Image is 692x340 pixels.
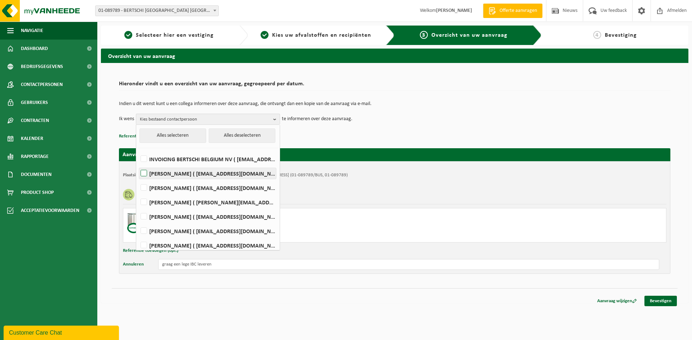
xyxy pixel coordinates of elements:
iframe: chat widget [4,324,120,340]
strong: Plaatsingsadres: [123,173,154,177]
span: Acceptatievoorwaarden [21,201,79,219]
button: Annuleren [123,259,144,270]
label: [PERSON_NAME] ( [EMAIL_ADDRESS][DOMAIN_NAME] ) [139,168,276,179]
span: Navigatie [21,22,43,40]
span: Kalender [21,130,43,148]
a: Offerte aanvragen [483,4,542,18]
span: Kies uw afvalstoffen en recipiënten [272,32,371,38]
span: Gebruikers [21,94,48,112]
div: Aantal: 1 [156,233,423,239]
label: [PERSON_NAME] ( [EMAIL_ADDRESS][DOMAIN_NAME] ) [139,182,276,193]
label: [PERSON_NAME] ( [EMAIL_ADDRESS][DOMAIN_NAME] ) [139,211,276,222]
button: Alles deselecteren [209,128,275,143]
label: [PERSON_NAME] ( [EMAIL_ADDRESS][DOMAIN_NAME] ) [139,240,276,251]
span: Contracten [21,112,49,130]
h2: Overzicht van uw aanvraag [101,49,688,63]
span: 1 [124,31,132,39]
h2: Hieronder vindt u een overzicht van uw aanvraag, gegroepeerd per datum. [119,81,670,91]
div: Ophalen (geen levering lege) [156,223,423,229]
a: 2Kies uw afvalstoffen en recipiënten [252,31,381,40]
span: 3 [420,31,428,39]
button: Referentie toevoegen (opt.) [119,132,174,141]
button: Kies bestaand contactpersoon [136,114,280,124]
span: Selecteer hier een vestiging [136,32,214,38]
strong: [PERSON_NAME] [436,8,472,13]
span: Contactpersonen [21,76,63,94]
label: [PERSON_NAME] ( [PERSON_NAME][EMAIL_ADDRESS][DOMAIN_NAME] ) [139,197,276,208]
p: te informeren over deze aanvraag. [282,114,352,124]
span: Overzicht van uw aanvraag [431,32,507,38]
span: 01-089789 - BERTSCHI BELGIUM NV - ANTWERPEN [95,5,219,16]
span: Product Shop [21,183,54,201]
span: Dashboard [21,40,48,58]
img: PB-IC-CU.png [127,212,148,234]
span: Bedrijfsgegevens [21,58,63,76]
span: 01-089789 - BERTSCHI BELGIUM NV - ANTWERPEN [96,6,218,16]
label: [PERSON_NAME] ( [EMAIL_ADDRESS][DOMAIN_NAME] ) [139,226,276,236]
a: Aanvraag wijzigen [592,296,642,306]
p: Indien u dit wenst kunt u een collega informeren over deze aanvraag, die ontvangt dan een kopie v... [119,101,670,106]
span: Documenten [21,166,52,183]
button: Referentie toevoegen (opt.) [123,246,178,255]
strong: Aanvraag voor [DATE] [123,152,177,158]
label: INVOICING BERTSCHI BELGIUM NV ( [EMAIL_ADDRESS][DOMAIN_NAME] ) [139,154,276,164]
p: Ik wens [119,114,134,124]
input: Geef hier uw opmerking [158,259,659,270]
span: Offerte aanvragen [498,7,539,14]
span: Bevestiging [605,32,637,38]
a: 1Selecteer hier een vestiging [105,31,234,40]
span: 2 [261,31,269,39]
a: Bevestigen [644,296,677,306]
button: Alles selecteren [139,128,206,143]
span: Kies bestaand contactpersoon [140,114,270,125]
span: 4 [593,31,601,39]
span: Rapportage [21,148,49,166]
